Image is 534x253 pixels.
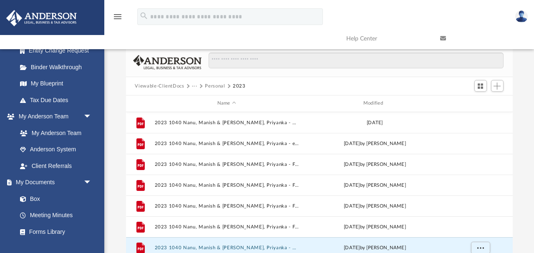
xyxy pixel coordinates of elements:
[302,119,447,126] div: [DATE]
[12,59,104,75] a: Binder Walkthrough
[154,162,299,167] button: 2023 1040 Nanu, Manish & [PERSON_NAME], Priyanka - Filing Instructions.pdf
[302,202,447,210] div: [DATE] by [PERSON_NAME]
[6,174,100,191] a: My Documentsarrow_drop_down
[154,224,299,230] button: 2023 1040 Nanu, Manish & [PERSON_NAME], Priyanka - FTB Form 3582 Payment Voucher.pdf
[302,100,447,107] div: Modified
[83,174,100,191] span: arrow_drop_down
[154,141,299,146] button: 2023 1040 Nanu, Manish & [PERSON_NAME], Priyanka - e-file authorization - please sign.pdf
[12,158,100,174] a: Client Referrals
[302,181,447,189] div: [DATE] by [PERSON_NAME]
[12,43,104,59] a: Entity Change Request
[154,203,299,209] button: 2023 1040 Nanu, Manish & [PERSON_NAME], Priyanka - Form 1040-V Payment Voucher.pdf
[12,125,96,141] a: My Anderson Team
[129,100,150,107] div: id
[302,244,447,251] div: [DATE] by [PERSON_NAME]
[233,83,246,90] button: 2023
[474,80,487,92] button: Switch to Grid View
[154,245,299,250] button: 2023 1040 Nanu, Manish & [PERSON_NAME], Priyanka - Review Copy.pdf
[302,223,447,230] div: [DATE] by [PERSON_NAME]
[515,10,528,23] img: User Pic
[12,92,104,108] a: Tax Due Dates
[12,141,100,158] a: Anderson System
[12,207,100,224] a: Meeting Minutes
[340,22,434,55] a: Help Center
[113,12,123,22] i: menu
[205,83,225,90] button: Personal
[154,100,299,107] div: Name
[4,10,79,26] img: Anderson Advisors Platinum Portal
[491,80,504,92] button: Add
[209,53,503,68] input: Search files and folders
[6,108,100,125] a: My Anderson Teamarrow_drop_down
[83,108,100,125] span: arrow_drop_down
[12,190,96,207] a: Box
[154,183,299,188] button: 2023 1040 Nanu, Manish & [PERSON_NAME], Priyanka - Form 1040-ES Estimated Tax Voucher.pdf
[12,75,100,92] a: My Blueprint
[451,100,509,107] div: id
[302,140,447,147] div: [DATE] by [PERSON_NAME]
[302,160,447,168] div: [DATE] by [PERSON_NAME]
[154,120,299,125] button: 2023 1040 Nanu, Manish & [PERSON_NAME], Priyanka - Completed Copy.pdf
[192,83,197,90] button: ···
[139,11,149,20] i: search
[135,83,184,90] button: Viewable-ClientDocs
[113,16,123,22] a: menu
[12,223,96,240] a: Forms Library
